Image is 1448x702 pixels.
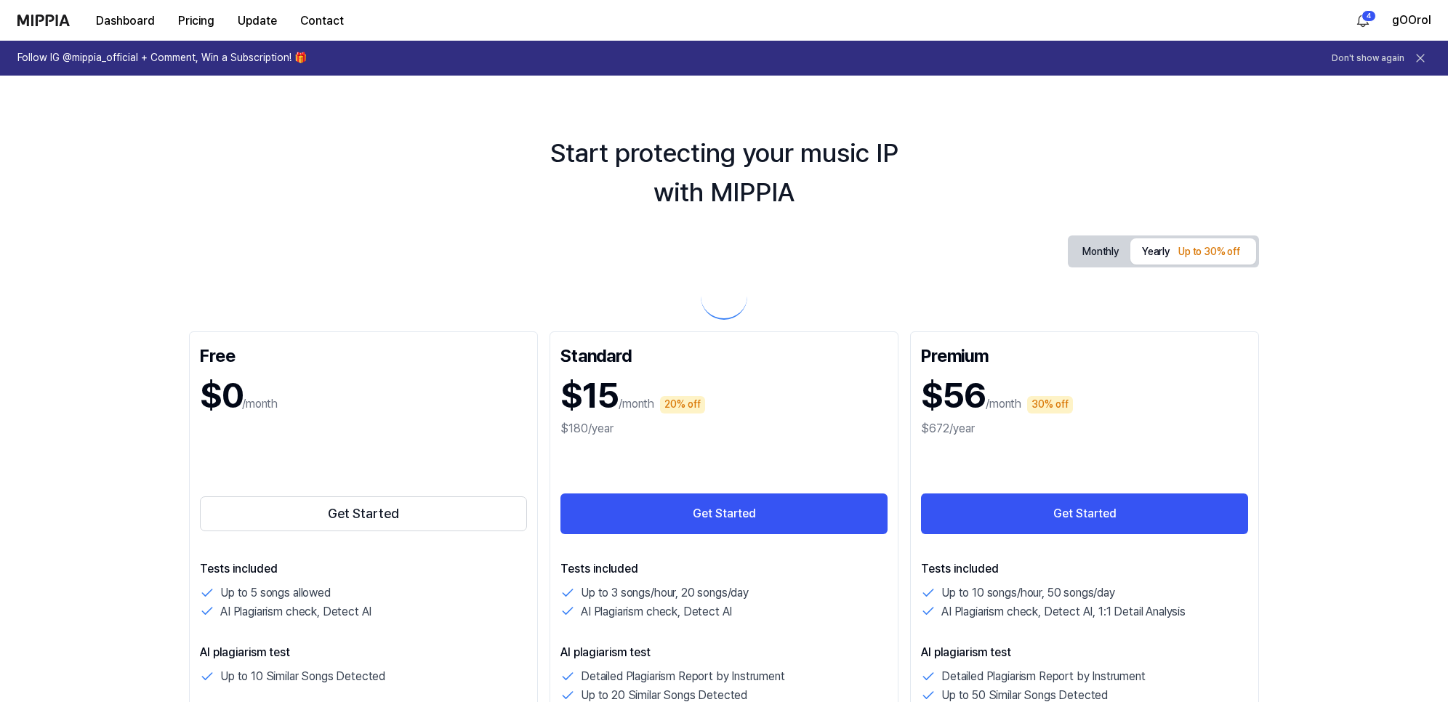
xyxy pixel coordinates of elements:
button: Get Started [560,493,888,534]
div: 30% off [1027,396,1073,413]
p: Up to 3 songs/hour, 20 songs/day [581,584,749,602]
p: Detailed Plagiarism Report by Instrument [941,667,1146,686]
div: $180/year [560,420,888,437]
button: Contact [289,7,355,36]
p: /month [986,395,1021,413]
p: Tests included [200,560,527,578]
button: Pricing [166,7,226,36]
h1: $0 [200,371,242,420]
p: AI plagiarism test [560,644,888,661]
a: Update [226,1,289,41]
p: /month [619,395,654,413]
img: 알림 [1354,12,1372,29]
p: Detailed Plagiarism Report by Instrument [581,667,785,686]
div: 4 [1361,10,1376,22]
button: Monthly [1071,241,1130,263]
button: Update [226,7,289,36]
p: Up to 5 songs allowed [220,584,331,602]
p: AI Plagiarism check, Detect AI [220,602,371,621]
button: gOOrol [1392,12,1431,29]
div: Up to 30% off [1174,243,1244,261]
h1: $15 [560,371,619,420]
p: Up to 10 songs/hour, 50 songs/day [941,584,1115,602]
p: Up to 10 Similar Songs Detected [220,667,385,686]
h1: Follow IG @mippia_official + Comment, Win a Subscription! 🎁 [17,51,307,65]
div: $672/year [921,420,1248,437]
p: AI plagiarism test [921,644,1248,661]
button: Get Started [200,496,527,531]
div: Free [200,342,527,366]
button: Dashboard [84,7,166,36]
p: AI Plagiarism check, Detect AI [581,602,732,621]
button: Get Started [921,493,1248,534]
button: 알림4 [1351,9,1375,32]
p: /month [242,395,278,413]
p: AI plagiarism test [200,644,527,661]
div: Standard [560,342,888,366]
p: AI Plagiarism check, Detect AI, 1:1 Detail Analysis [941,602,1186,621]
button: Don't show again [1332,52,1404,65]
div: 20% off [660,396,705,413]
button: Yearly [1130,238,1256,265]
img: logo [17,15,70,26]
h1: $56 [921,371,986,420]
p: Tests included [560,560,888,578]
p: Tests included [921,560,1248,578]
a: Get Started [200,493,527,534]
div: Premium [921,342,1248,366]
